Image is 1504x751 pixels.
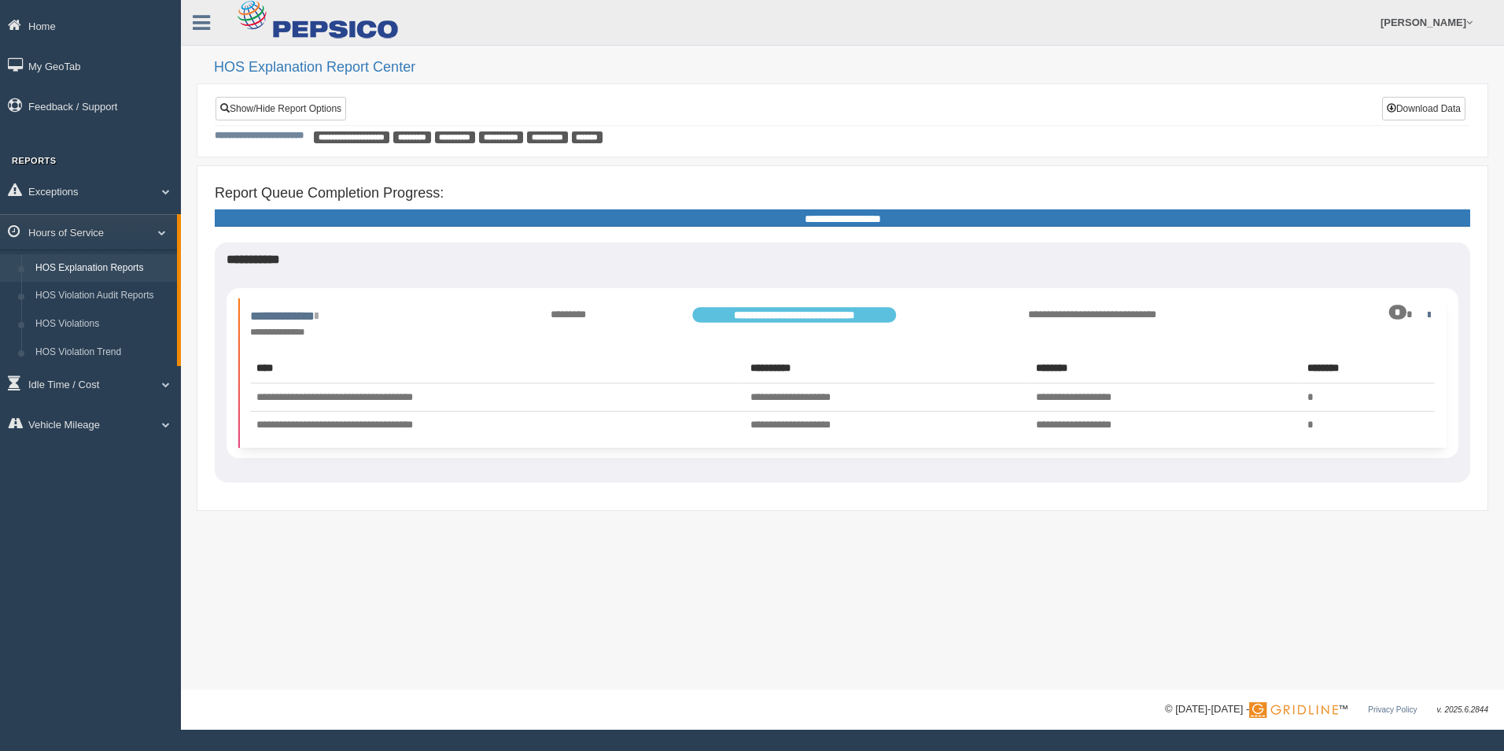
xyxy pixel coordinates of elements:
[214,60,1488,76] h2: HOS Explanation Report Center
[1249,702,1338,718] img: Gridline
[215,186,1470,202] h4: Report Queue Completion Progress:
[28,254,177,283] a: HOS Explanation Reports
[28,310,177,339] a: HOS Violations
[216,97,346,120] a: Show/Hide Report Options
[1437,705,1488,714] span: v. 2025.6.2844
[1368,705,1417,714] a: Privacy Policy
[1165,701,1488,718] div: © [DATE]-[DATE] - ™
[238,298,1447,447] li: Expand
[28,282,177,310] a: HOS Violation Audit Reports
[1382,97,1465,120] button: Download Data
[28,339,177,367] a: HOS Violation Trend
